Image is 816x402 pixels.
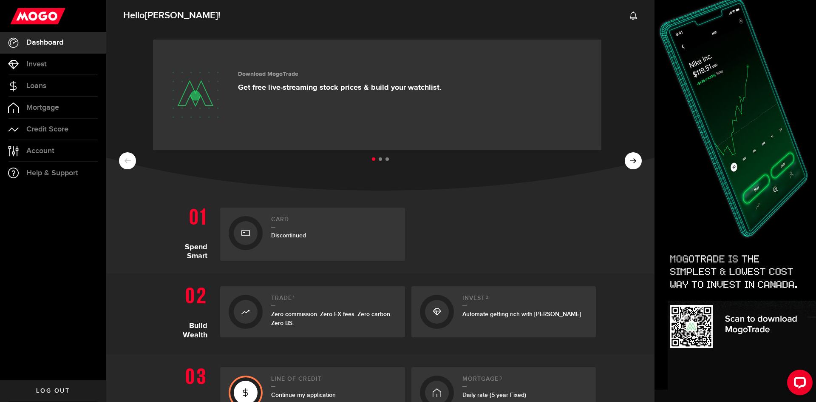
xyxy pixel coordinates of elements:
span: Log out [36,388,70,394]
h2: Trade [271,295,397,306]
span: Automate getting rich with [PERSON_NAME] [462,311,581,318]
h1: Build Wealth [165,282,214,342]
span: Invest [26,60,47,68]
span: Credit Score [26,125,68,133]
h2: Card [271,216,397,228]
a: CardDiscontinued [220,208,405,261]
span: Continue my application [271,391,336,399]
span: [PERSON_NAME] [145,10,218,21]
sup: 3 [499,376,502,381]
sup: 1 [293,295,295,300]
span: Hello ! [123,7,220,25]
h2: Invest [462,295,588,306]
p: Get free live-streaming stock prices & build your watchlist. [238,83,442,92]
a: Download MogoTrade Get free live-streaming stock prices & build your watchlist. [153,40,601,150]
h3: Download MogoTrade [238,71,442,78]
span: Discontinued [271,232,306,239]
h1: Spend Smart [165,203,214,261]
sup: 2 [486,295,489,300]
span: Zero commission. Zero FX fees. Zero carbon. Zero BS. [271,311,391,327]
h2: Mortgage [462,376,588,387]
span: Daily rate (5 year Fixed) [462,391,526,399]
h2: Line of credit [271,376,397,387]
span: Mortgage [26,104,59,111]
span: Account [26,147,54,155]
a: Invest2Automate getting rich with [PERSON_NAME] [411,286,596,337]
span: Dashboard [26,39,63,46]
span: Loans [26,82,46,90]
a: Trade1Zero commission. Zero FX fees. Zero carbon. Zero BS. [220,286,405,337]
iframe: LiveChat chat widget [780,366,816,402]
span: Help & Support [26,169,78,177]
